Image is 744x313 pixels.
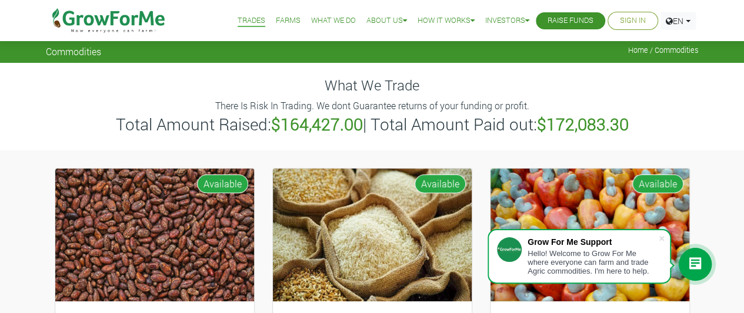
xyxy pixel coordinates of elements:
[48,99,697,113] p: There Is Risk In Trading. We dont Guarantee returns of your funding or profit.
[415,174,466,193] span: Available
[628,46,699,55] span: Home / Commodities
[271,113,363,135] b: $164,427.00
[273,169,472,302] img: growforme image
[528,249,658,275] div: Hello! Welcome to Grow For Me where everyone can farm and trade Agric commodities. I'm here to help.
[311,15,356,27] a: What We Do
[366,15,407,27] a: About Us
[632,174,683,193] span: Available
[55,169,254,302] img: growforme image
[48,115,697,134] h3: Total Amount Raised: | Total Amount Paid out:
[46,77,699,94] h4: What We Trade
[620,15,646,27] a: Sign In
[197,174,248,193] span: Available
[660,12,696,30] a: EN
[46,46,101,57] span: Commodities
[276,15,301,27] a: Farms
[528,237,658,247] div: Grow For Me Support
[418,15,475,27] a: How it Works
[485,15,529,27] a: Investors
[491,169,689,302] img: growforme image
[537,113,629,135] b: $172,083.30
[238,15,265,27] a: Trades
[548,15,593,27] a: Raise Funds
